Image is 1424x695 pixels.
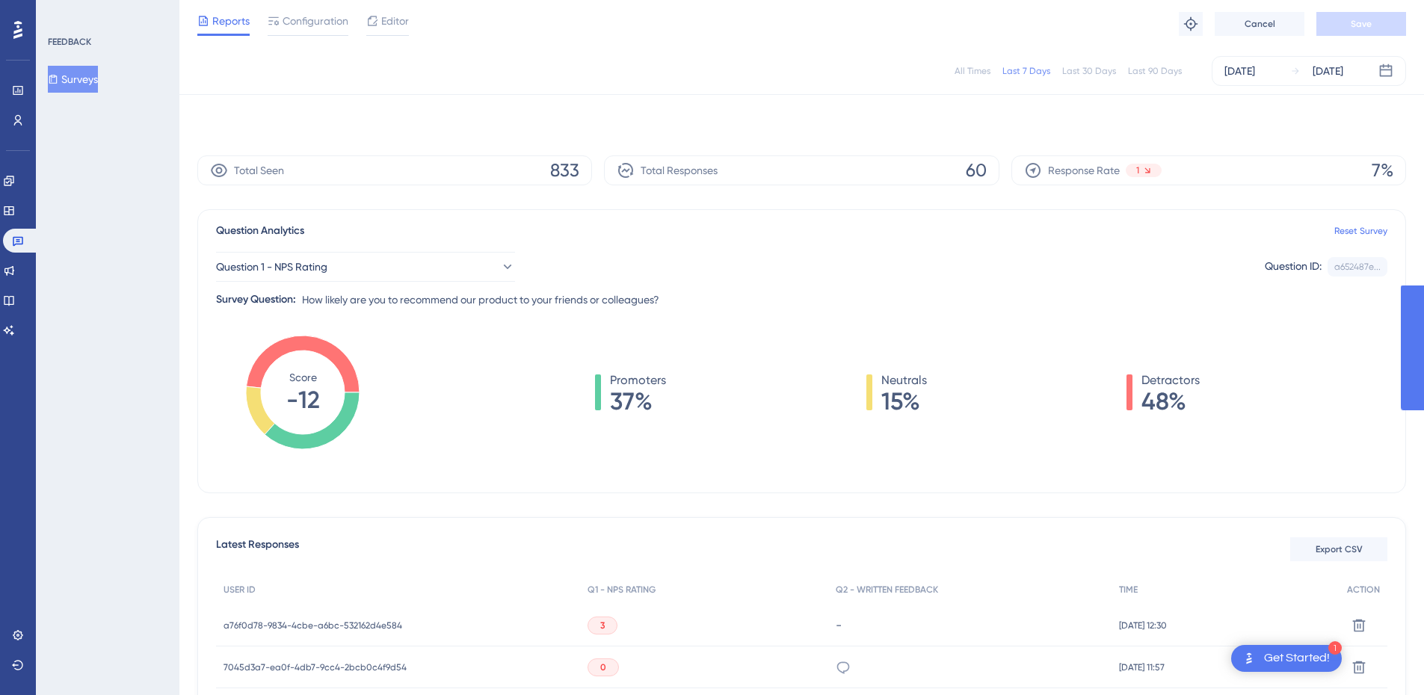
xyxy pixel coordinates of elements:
span: Total Responses [641,161,718,179]
span: 60 [966,158,987,182]
iframe: UserGuiding AI Assistant Launcher [1361,636,1406,681]
span: Latest Responses [216,536,299,563]
span: ACTION [1347,584,1380,596]
div: a652487e... [1334,261,1381,273]
span: Question Analytics [216,222,304,240]
button: Cancel [1215,12,1304,36]
div: Last 30 Days [1062,65,1116,77]
span: USER ID [224,584,256,596]
div: Last 90 Days [1128,65,1182,77]
a: Reset Survey [1334,225,1387,237]
span: [DATE] 12:30 [1119,620,1167,631]
div: Survey Question: [216,291,296,309]
span: Configuration [283,12,348,30]
button: Question 1 - NPS Rating [216,252,515,282]
span: How likely are you to recommend our product to your friends or colleagues? [302,291,659,309]
div: Question ID: [1265,257,1322,277]
span: 833 [550,158,579,182]
span: [DATE] 11:57 [1119,661,1165,673]
span: 15% [881,389,927,413]
span: 37% [610,389,666,413]
span: Editor [381,12,409,30]
span: Export CSV [1316,543,1363,555]
span: Detractors [1141,371,1200,389]
div: Get Started! [1264,650,1330,667]
div: 1 [1328,641,1342,655]
span: 7% [1372,158,1393,182]
span: Response Rate [1048,161,1120,179]
button: Export CSV [1290,537,1387,561]
button: Surveys [48,66,98,93]
tspan: -12 [286,386,320,414]
div: - [836,618,1104,632]
span: a76f0d78-9834-4cbe-a6bc-532162d4e584 [224,620,402,631]
tspan: Score [289,371,317,383]
span: TIME [1119,584,1138,596]
span: 48% [1141,389,1200,413]
span: Cancel [1245,18,1275,30]
button: Save [1316,12,1406,36]
span: Reports [212,12,250,30]
span: Question 1 - NPS Rating [216,258,327,276]
div: Last 7 Days [1002,65,1050,77]
span: 7045d3a7-ea0f-4db7-9cc4-2bcb0c4f9d54 [224,661,407,673]
span: Save [1351,18,1372,30]
div: [DATE] [1313,62,1343,80]
span: Neutrals [881,371,927,389]
span: Q2 - WRITTEN FEEDBACK [836,584,938,596]
span: Total Seen [234,161,284,179]
span: 3 [600,620,605,631]
span: 1 [1136,164,1139,176]
img: launcher-image-alternative-text [1240,649,1258,667]
span: Q1 - NPS RATING [588,584,656,596]
div: FEEDBACK [48,36,91,48]
span: 0 [600,661,606,673]
div: Open Get Started! checklist, remaining modules: 1 [1231,645,1342,672]
div: All Times [955,65,990,77]
div: [DATE] [1224,62,1255,80]
span: Promoters [610,371,666,389]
